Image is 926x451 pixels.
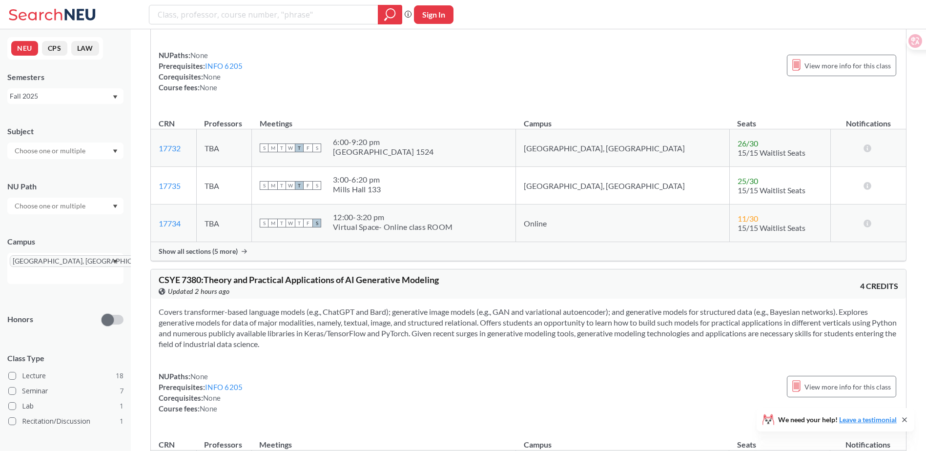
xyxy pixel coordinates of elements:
[804,381,891,393] span: View more info for this class
[10,200,92,212] input: Choose one or multiple
[804,60,891,72] span: View more info for this class
[738,148,805,157] span: 15/15 Waitlist Seats
[113,260,118,264] svg: Dropdown arrow
[312,181,321,190] span: S
[11,41,38,56] button: NEU
[277,219,286,227] span: T
[159,118,175,129] div: CRN
[333,147,434,157] div: [GEOGRAPHIC_DATA] 1524
[8,385,123,397] label: Seminar
[729,108,830,129] th: Seats
[333,184,381,194] div: Mills Hall 133
[830,108,906,129] th: Notifications
[196,205,251,242] td: TBA
[778,416,897,423] span: We need your help!
[116,370,123,381] span: 18
[312,219,321,227] span: S
[839,415,897,424] a: Leave a testimonial
[205,61,243,70] a: INFO 6205
[113,205,118,208] svg: Dropdown arrow
[516,205,729,242] td: Online
[286,219,295,227] span: W
[151,242,906,261] div: Show all sections (5 more)
[190,372,208,381] span: None
[304,143,312,152] span: F
[8,415,123,428] label: Recitation/Discussion
[378,5,402,24] div: magnifying glass
[159,181,181,190] a: 17735
[10,255,165,267] span: [GEOGRAPHIC_DATA], [GEOGRAPHIC_DATA]X to remove pill
[295,181,304,190] span: T
[159,439,175,450] div: CRN
[333,175,381,184] div: 3:00 - 6:20 pm
[159,307,898,349] section: Covers transformer-based language models (e.g., ChatGPT and Bard); generative image models (e.g.,...
[196,108,251,129] th: Professors
[7,236,123,247] div: Campus
[268,219,277,227] span: M
[252,108,516,129] th: Meetings
[268,181,277,190] span: M
[729,430,830,451] th: Seats
[260,181,268,190] span: S
[333,212,453,222] div: 12:00 - 3:20 pm
[159,143,181,153] a: 17732
[516,108,729,129] th: Campus
[159,247,238,256] span: Show all sections (5 more)
[830,430,906,451] th: Notifications
[196,167,251,205] td: TBA
[738,223,805,232] span: 15/15 Waitlist Seats
[304,219,312,227] span: F
[159,50,243,93] div: NUPaths: Prerequisites: Corequisites: Course fees:
[120,401,123,411] span: 1
[333,137,434,147] div: 6:00 - 9:20 pm
[738,139,758,148] span: 26 / 30
[738,176,758,185] span: 25 / 30
[251,430,515,451] th: Meetings
[7,181,123,192] div: NU Path
[200,404,217,413] span: None
[268,143,277,152] span: M
[120,416,123,427] span: 1
[159,219,181,228] a: 17734
[295,219,304,227] span: T
[7,143,123,159] div: Dropdown arrow
[203,393,221,402] span: None
[260,219,268,227] span: S
[42,41,67,56] button: CPS
[277,181,286,190] span: T
[196,129,251,167] td: TBA
[286,143,295,152] span: W
[516,167,729,205] td: [GEOGRAPHIC_DATA], [GEOGRAPHIC_DATA]
[168,286,230,297] span: Updated 2 hours ago
[295,143,304,152] span: T
[286,181,295,190] span: W
[312,143,321,152] span: S
[860,281,898,291] span: 4 CREDITS
[7,253,123,284] div: [GEOGRAPHIC_DATA], [GEOGRAPHIC_DATA]X to remove pillDropdown arrow
[203,72,221,81] span: None
[196,430,251,451] th: Professors
[205,383,243,391] a: INFO 6205
[333,222,453,232] div: Virtual Space- Online class ROOM
[738,185,805,195] span: 15/15 Waitlist Seats
[7,314,33,325] p: Honors
[157,6,371,23] input: Class, professor, course number, "phrase"
[8,400,123,412] label: Lab
[414,5,453,24] button: Sign In
[113,149,118,153] svg: Dropdown arrow
[113,95,118,99] svg: Dropdown arrow
[260,143,268,152] span: S
[384,8,396,21] svg: magnifying glass
[8,369,123,382] label: Lecture
[304,181,312,190] span: F
[10,91,112,102] div: Fall 2025
[159,274,439,285] span: CSYE 7380 : Theory and Practical Applications of AI Generative Modeling
[7,353,123,364] span: Class Type
[516,129,729,167] td: [GEOGRAPHIC_DATA], [GEOGRAPHIC_DATA]
[200,83,217,92] span: None
[190,51,208,60] span: None
[10,145,92,157] input: Choose one or multiple
[71,41,99,56] button: LAW
[120,386,123,396] span: 7
[277,143,286,152] span: T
